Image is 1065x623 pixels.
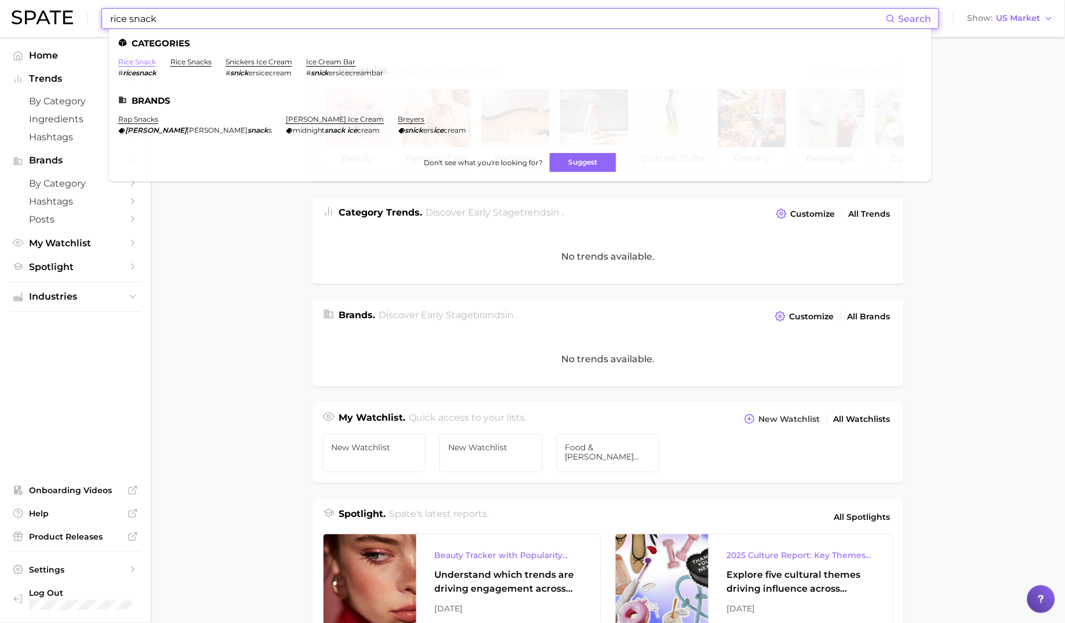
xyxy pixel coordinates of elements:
[848,312,890,322] span: All Brands
[358,126,380,134] span: cream
[9,258,141,276] a: Spotlight
[29,178,122,189] span: by Category
[29,132,122,143] span: Hashtags
[339,309,376,320] span: Brands .
[9,46,141,64] a: Home
[759,414,820,424] span: New Watchlist
[834,510,890,524] span: All Spotlights
[118,96,922,105] li: Brands
[249,68,292,77] span: ersicecream
[565,443,651,461] span: Food & [PERSON_NAME] Brands
[312,229,904,284] div: No trends available.
[339,411,406,427] h1: My Watchlist.
[12,10,73,24] img: SPATE
[899,13,932,24] span: Search
[557,434,660,472] a: Food & [PERSON_NAME] Brands
[849,209,890,219] span: All Trends
[29,531,122,542] span: Product Releases
[109,9,886,28] input: Search here for a brand, industry, or ingredient
[965,11,1056,26] button: ShowUS Market
[29,261,122,272] span: Spotlight
[831,507,893,527] a: All Spotlights
[29,114,122,125] span: Ingredients
[727,548,874,562] div: 2025 Culture Report: Key Themes That Are Shaping Consumer Demand
[325,126,346,134] em: snack
[9,210,141,228] a: Posts
[9,584,141,614] a: Log out. Currently logged in with e-mail jhayes@hunterpr.com.
[845,309,893,325] a: All Brands
[125,126,187,134] em: [PERSON_NAME]
[997,15,1041,21] span: US Market
[29,74,122,84] span: Trends
[29,50,122,61] span: Home
[29,588,132,598] span: Log Out
[248,126,268,134] em: snack
[29,96,122,107] span: by Category
[118,57,156,66] a: rice snack
[772,308,837,325] button: Customize
[118,38,922,48] li: Categories
[226,68,230,77] span: #
[846,206,893,222] a: All Trends
[9,110,141,128] a: Ingredients
[29,214,122,225] span: Posts
[9,152,141,169] button: Brands
[741,411,823,427] button: New Watchlist
[9,234,141,252] a: My Watchlist
[123,68,157,77] em: ricesnack
[323,434,426,472] a: New Watchlist
[444,126,467,134] span: cream
[339,507,386,527] h1: Spotlight.
[773,206,838,222] button: Customize
[230,68,249,77] em: snick
[29,485,122,496] span: Onboarding Videos
[9,192,141,210] a: Hashtags
[306,57,356,66] a: ice cream bar
[29,508,122,519] span: Help
[9,482,141,499] a: Onboarding Videos
[968,15,993,21] span: Show
[790,312,834,322] span: Customize
[426,207,564,218] span: Discover Early Stage trends in .
[29,155,122,166] span: Brands
[9,561,141,578] a: Settings
[434,126,444,134] em: ice
[29,196,122,207] span: Hashtags
[435,548,582,562] div: Beauty Tracker with Popularity Index
[409,411,526,427] h2: Quick access to your lists.
[435,568,582,596] div: Understand which trends are driving engagement across platforms in the skin, hair, makeup, and fr...
[9,288,141,305] button: Industries
[389,507,489,527] h2: Spate's latest reports.
[9,528,141,545] a: Product Releases
[398,115,425,123] a: breyers
[379,309,518,320] span: Discover Early Stage brands in .
[170,57,212,66] a: rice snacks
[306,68,311,77] span: #
[831,411,893,427] a: All Watchlists
[834,414,890,424] span: All Watchlists
[9,128,141,146] a: Hashtags
[550,153,616,172] button: Suggest
[348,126,358,134] em: ice
[9,92,141,110] a: by Category
[29,292,122,302] span: Industries
[727,602,874,615] div: [DATE]
[286,115,384,123] a: [PERSON_NAME] ice cream
[329,68,384,77] span: ersicecreambar
[727,568,874,596] div: Explore five cultural themes driving influence across beauty, food, and pop culture.
[339,207,423,218] span: Category Trends .
[435,602,582,615] div: [DATE]
[9,505,141,522] a: Help
[9,174,141,192] a: by Category
[448,443,534,452] span: New Watchlist
[118,115,158,123] a: rap snacks
[424,158,543,167] span: Don't see what you're looking for?
[405,126,424,134] em: snick
[791,209,835,219] span: Customize
[312,331,904,387] div: No trends available.
[439,434,543,472] a: New Watchlist
[268,126,272,134] span: s
[311,68,329,77] em: snick
[226,57,292,66] a: snickers ice cream
[29,238,122,249] span: My Watchlist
